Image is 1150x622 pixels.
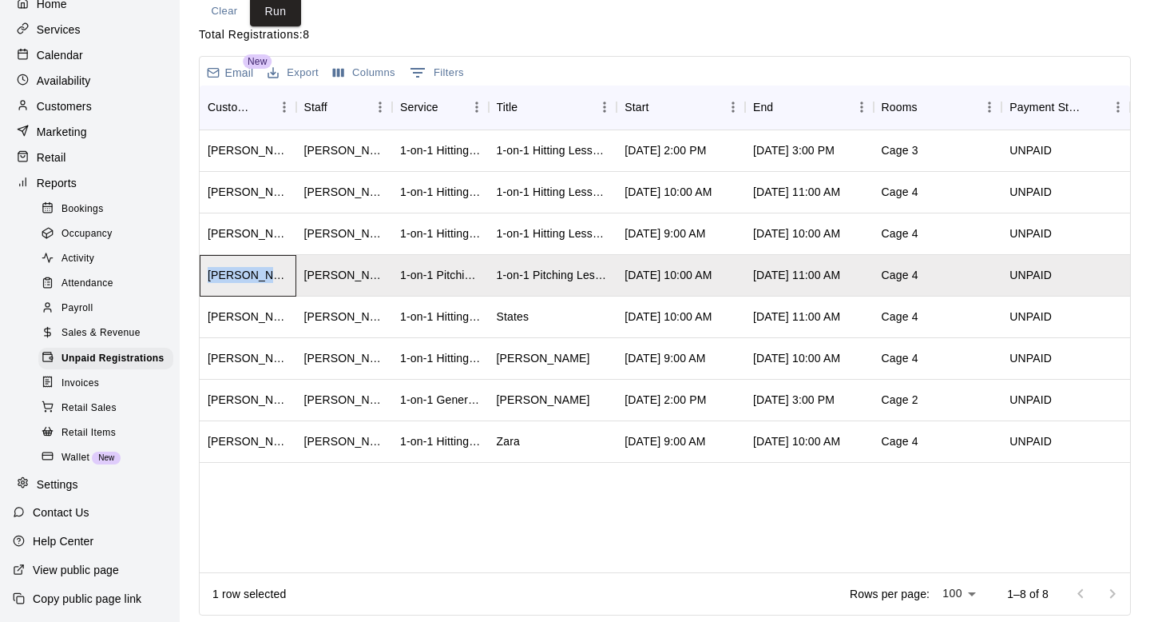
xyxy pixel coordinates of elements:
a: Occupancy [38,221,180,246]
button: Sort [327,96,350,118]
div: Aug 12, 2025, 10:00 AM [753,350,840,366]
div: John Findley [208,267,288,283]
div: Cage 4 [882,309,918,325]
p: Services [37,22,81,38]
div: Tony Reed [497,392,590,408]
span: Occupancy [61,226,113,242]
span: Activity [61,251,94,267]
div: Service [392,85,489,130]
div: End [753,85,773,130]
div: Aug 11, 2025, 3:00 PM [753,392,835,408]
span: New [243,54,272,69]
span: Unpaid Registrations [61,351,165,367]
button: Menu [978,95,1001,119]
div: Bookings [38,198,173,221]
a: Retail [13,146,167,169]
button: Sort [1084,96,1106,118]
div: Unpaid Registrations [38,348,173,370]
div: 1-on-1 Hitting Lesson w/ Danny Hill [497,225,609,241]
a: Settings [13,472,167,496]
p: Copy public page link [33,591,141,607]
div: Services [13,18,167,42]
div: Matthew States [208,309,288,325]
p: Settings [37,476,78,492]
button: Menu [850,95,874,119]
div: 1-on-1 Hitting Lesson w/ Danny Hill [400,309,481,325]
div: Tre Morris [304,392,385,408]
button: Menu [721,95,745,119]
div: Danny Hill [304,309,385,325]
div: Danny Hill [304,433,385,449]
button: Sort [773,96,795,118]
div: Rooms [874,85,1002,130]
div: 1-on-1 Hitting Lesson w/ Danny Hill [400,433,481,449]
p: Marketing [37,124,87,140]
a: Availability [13,69,167,93]
p: Retail [37,150,66,165]
div: Activity [38,248,173,270]
div: Start [617,85,745,130]
button: Show filters [406,60,468,86]
button: Sort [649,96,672,118]
div: Cage 4 [882,225,918,241]
div: 1-on-1 General Lesson [400,392,481,408]
a: Reports [13,171,167,195]
a: Invoices [38,371,180,396]
div: Doscher [497,350,590,366]
div: Aug 12, 2025, 10:00 AM [625,309,712,325]
div: Tony Reed (Kristi Reed) [208,392,288,408]
p: Rows per page: [850,586,930,602]
div: 1-on-1 Hitting Lesson w/ Danny Hill [400,184,481,200]
div: End [745,85,874,130]
div: States [497,309,529,325]
a: Retail Sales [38,396,180,421]
button: Email [203,62,257,84]
div: WalletNew [38,447,173,469]
div: 1-on-1 Hitting Lesson w/ Danny Hill [400,350,481,366]
button: Sort [517,96,540,118]
div: Aug 12, 2025, 9:00 AM [625,350,705,366]
div: Jack Zara (Robert Zara) [208,433,288,449]
a: Calendar [13,43,167,67]
div: 1 row selected [212,586,286,602]
div: Aug 8, 2025, 10:00 AM [753,433,840,449]
div: UNPAID [1009,184,1052,200]
button: Sort [250,96,272,118]
span: New [92,453,121,462]
p: Email [225,65,254,81]
p: 1–8 of 8 [1007,586,1049,602]
div: 1-on-1 Pitching Lesson [497,267,609,283]
div: Jake Deakins [304,267,385,283]
div: Aug 13, 2025, 10:00 AM [625,267,712,283]
div: 100 [936,582,981,605]
div: Title [497,85,518,130]
div: 1-on-1 Pitching Lesson [400,267,481,283]
div: Danny Hill [304,184,385,200]
div: Rooms [882,85,918,130]
button: Menu [593,95,617,119]
div: Attendance [38,273,173,295]
a: Retail Items [38,421,180,445]
a: Customers [13,94,167,118]
button: Sort [438,96,461,118]
div: Customer [200,85,296,130]
span: Retail Items [61,425,116,441]
div: Cage 2 [882,392,918,408]
button: Menu [1106,95,1130,119]
div: 1-on-1 Hitting Lesson w/ Danny Hill [497,184,609,200]
div: Payment Status [1009,85,1084,130]
span: Payroll [61,301,93,317]
div: 1-on-1 Hitting Lesson w/ Danny Hill [497,142,609,158]
div: Zara [497,433,520,449]
div: Cage 4 [882,350,918,366]
div: Thomas Dickinson [208,184,288,200]
div: Start [625,85,648,130]
button: Sort [918,96,940,118]
p: View public page [33,562,119,578]
div: UNPAID [1009,433,1052,449]
div: UNPAID [1009,350,1052,366]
